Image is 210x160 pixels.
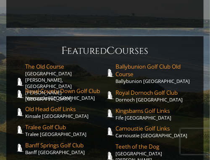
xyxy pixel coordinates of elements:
h6: eatured ourses [15,44,195,58]
span: Teeth of the Dog [115,143,195,150]
span: Old Head Golf Links [25,105,105,113]
a: Banff Springs Golf ClubBanff [GEOGRAPHIC_DATA] [25,141,105,155]
a: Royal Dornoch Golf ClubDornoch [GEOGRAPHIC_DATA] [115,89,195,103]
span: Banff Springs Golf Club [25,141,105,149]
a: Old Head Golf LinksKinsale [GEOGRAPHIC_DATA] [25,105,105,119]
a: Tralee Golf ClubTralee [GEOGRAPHIC_DATA] [25,123,105,137]
a: The Old Course[GEOGRAPHIC_DATA][PERSON_NAME], [GEOGRAPHIC_DATA][PERSON_NAME] [GEOGRAPHIC_DATA] [25,63,105,102]
span: Kingsbarns Golf Links [115,107,195,115]
span: Ballybunion Golf Club Old Course [115,63,195,78]
span: C [107,44,115,58]
span: Royal County Down Golf Club [25,87,105,95]
a: Ballybunion Golf Club Old CourseBallybunion [GEOGRAPHIC_DATA] [115,63,195,84]
span: F [62,44,68,58]
a: Royal County Down Golf ClubNewcastle [GEOGRAPHIC_DATA] [25,87,105,101]
a: Kingsbarns Golf LinksFife [GEOGRAPHIC_DATA] [115,107,195,121]
a: Carnoustie Golf LinksCarnoustie [GEOGRAPHIC_DATA] [115,125,195,139]
span: Tralee Golf Club [25,123,105,131]
span: Royal Dornoch Golf Club [115,89,195,96]
span: Carnoustie Golf Links [115,125,195,132]
span: The Old Course [25,63,105,70]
